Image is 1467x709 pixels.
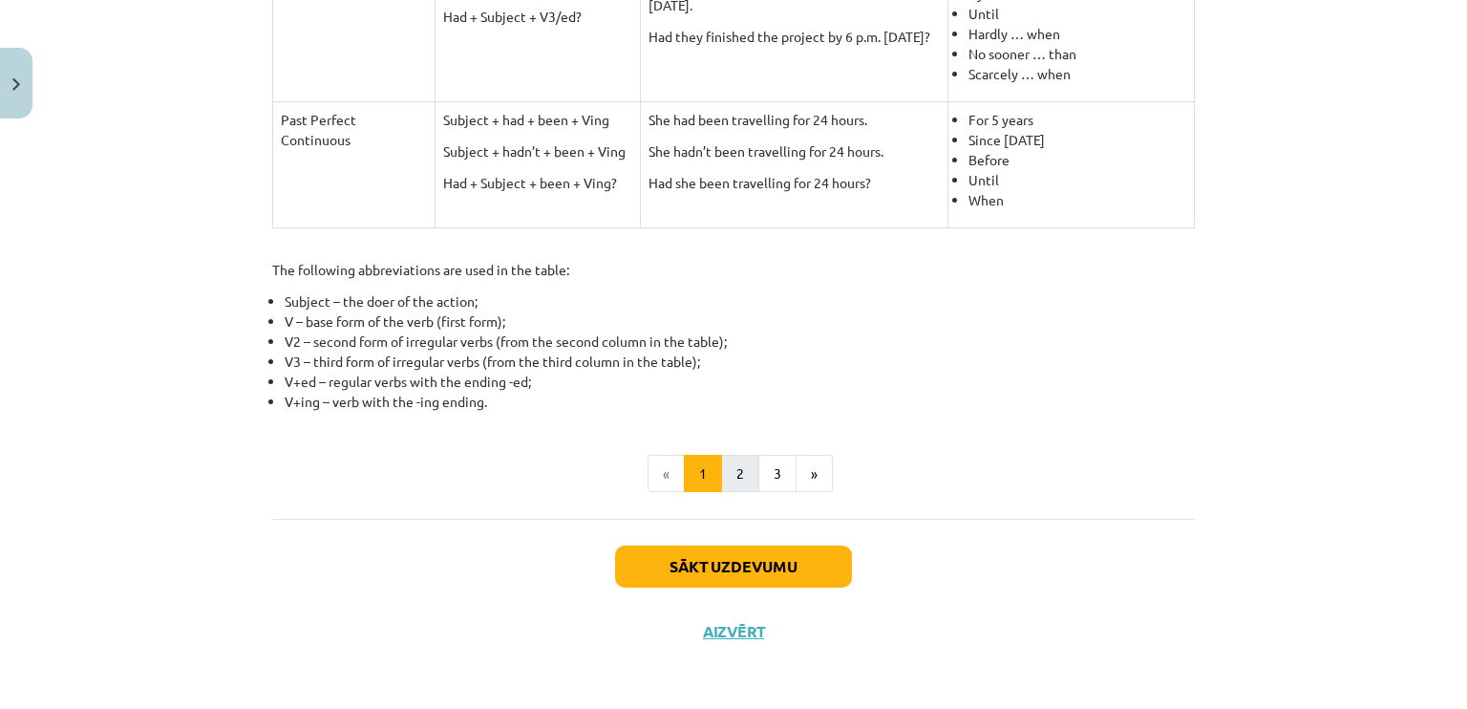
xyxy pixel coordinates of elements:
[285,291,1195,312] li: Subject – the doer of the action;
[968,130,1186,150] li: Since [DATE]
[968,64,1186,84] li: Scarcely … when
[648,141,940,161] p: She hadn’t been travelling for 24 hours.
[272,455,1195,493] nav: Page navigation example
[443,173,632,193] p: Had + Subject + been + Ving?
[968,170,1186,190] li: Until
[968,44,1186,64] li: No sooner … than
[758,455,797,493] button: 3
[272,260,1195,280] p: The following abbreviations are used in the table:
[968,190,1186,210] li: When
[443,7,632,27] p: Had + Subject + V3/ed?
[721,455,759,493] button: 2
[285,372,1195,392] li: V+ed – regular verbs with the ending -ed;
[648,27,940,47] p: Had they finished the project by 6 p.m. [DATE]?
[12,78,20,91] img: icon-close-lesson-0947bae3869378f0d4975bcd49f059093ad1ed9edebbc8119c70593378902aed.svg
[443,141,632,161] p: Subject + hadn’t + been + Ving
[648,173,940,193] p: Had she been travelling for 24 hours?
[968,110,1186,130] li: For 5 years
[968,150,1186,170] li: Before
[968,4,1186,24] li: Until
[285,392,1195,412] li: V+ing – verb with the -ing ending.
[796,455,833,493] button: »
[281,110,427,150] p: Past Perfect Continuous
[285,352,1195,372] li: V3 – third form of irregular verbs (from the third column in the table);
[615,546,852,588] button: Sākt uzdevumu
[648,110,940,130] p: She had been travelling for 24 hours.
[285,332,1195,352] li: V2 – second form of irregular verbs (from the second column in the table);
[443,110,632,130] p: Subject + had + been + Ving
[697,622,770,641] button: Aizvērt
[684,455,722,493] button: 1
[968,24,1186,44] li: Hardly … when
[285,312,1195,332] li: V – base form of the verb (first form);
